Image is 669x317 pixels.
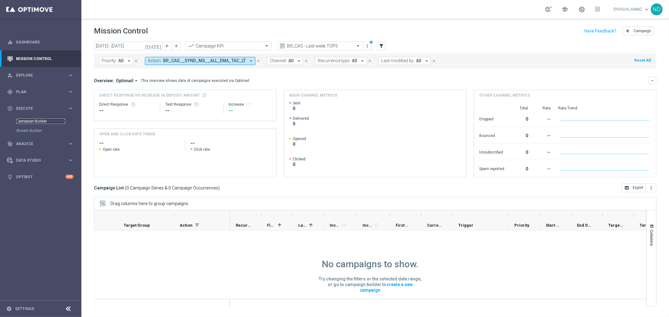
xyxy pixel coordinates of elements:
i: more_vert [649,185,654,190]
span: Start Date [546,223,561,228]
span: Optimail [116,78,133,83]
span: Click rate [194,147,210,152]
multiple-options-button: Export to CSV [621,185,656,190]
span: Calculate column [373,222,379,229]
button: Optimail arrow_drop_down [114,78,141,83]
i: close [256,59,260,63]
span: Explore [16,73,68,77]
span: Channel: [270,58,287,63]
div: person_search Explore keyboard_arrow_right [7,73,74,78]
div: Execute [7,106,68,111]
span: Delivered [293,116,309,121]
h2: -- [99,139,180,147]
span: Trigger [458,223,473,228]
div: equalizer Dashboard [7,40,74,45]
div: 0 [512,147,528,157]
i: preview [279,43,286,49]
span: Execute [16,107,68,110]
div: -- [536,130,551,140]
span: All [352,58,357,63]
input: Select date range [94,42,163,50]
div: -- [536,163,551,173]
a: Settings [15,307,34,311]
span: Drag columns here to group campaigns [111,201,188,206]
button: close [367,58,373,64]
button: Data Studio keyboard_arrow_right [7,158,74,163]
a: [PERSON_NAME]keyboard_arrow_down [613,5,651,14]
div: Stream Builder [16,126,81,135]
div: Mission Control [7,56,74,61]
div: Rate Trend [558,106,651,111]
button: close [133,58,139,64]
span: Analyze [16,142,68,146]
button: Recurrence type: All arrow_drop_down [315,57,367,65]
div: Rate [536,106,551,111]
i: close [304,59,308,63]
span: Current Status [427,223,442,228]
i: arrow_back [165,44,169,48]
div: Spam reported [479,163,504,173]
span: 0 [293,162,306,167]
i: refresh [247,102,252,107]
i: track_changes [7,141,13,147]
span: keyboard_arrow_down [643,6,650,13]
span: school [561,6,568,13]
div: 0 [512,113,528,123]
span: Recurrence [236,223,251,228]
span: Clicked [293,157,306,162]
span: Opened [293,136,306,141]
div: Explore [7,73,68,78]
ng-select: BR_CAS - Last week TOP5 [277,42,363,50]
div: -- [229,107,271,114]
span: End Date [577,223,592,228]
span: Action [180,223,193,228]
span: Priority: [102,58,117,63]
span: 0 [293,141,306,147]
button: close [255,58,261,64]
span: All [416,58,421,63]
span: 0 [293,106,301,111]
i: close [134,59,138,63]
a: Dashboard [16,34,74,50]
div: -- [99,107,155,114]
div: 0 [512,163,528,173]
i: arrow_forward [174,44,178,48]
span: Campaign [634,29,651,33]
div: Plan [7,89,68,95]
span: Sent [293,101,301,106]
span: Action: [148,58,162,63]
div: Dropped [479,113,504,123]
div: Bounced [479,130,504,140]
span: Last in Range [298,223,306,228]
a: create a new campaign [360,281,413,294]
i: arrow_drop_down [296,58,302,64]
div: 0 [512,130,528,140]
button: add Campaign [622,27,654,35]
button: more_vert [646,184,656,192]
button: keyboard_arrow_down [648,77,656,85]
h3: Overview: [94,78,114,83]
a: Stream Builder [16,128,65,133]
span: Plan [16,90,68,94]
i: keyboard_arrow_right [68,72,74,78]
div: There are unsaved changes [369,40,373,44]
button: open_in_browser Export [621,184,646,192]
a: Campaign Builder [16,119,65,124]
button: play_circle_outline Execute keyboard_arrow_right [7,106,74,111]
div: Increase [229,102,271,107]
i: close [368,59,372,63]
h4: Main channel metrics [289,93,337,98]
h1: Mission Control [94,27,148,36]
i: play_circle_outline [7,106,13,111]
span: 0 [293,121,309,127]
span: Target Group [124,223,150,228]
ng-select: Campaign KPI [185,42,272,50]
i: keyboard_arrow_down [650,78,655,83]
span: Last modified by: [381,58,414,63]
div: Test Response [165,102,218,107]
button: Reset All [634,57,651,64]
i: trending_up [188,43,194,49]
i: arrow_drop_down [424,58,430,64]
